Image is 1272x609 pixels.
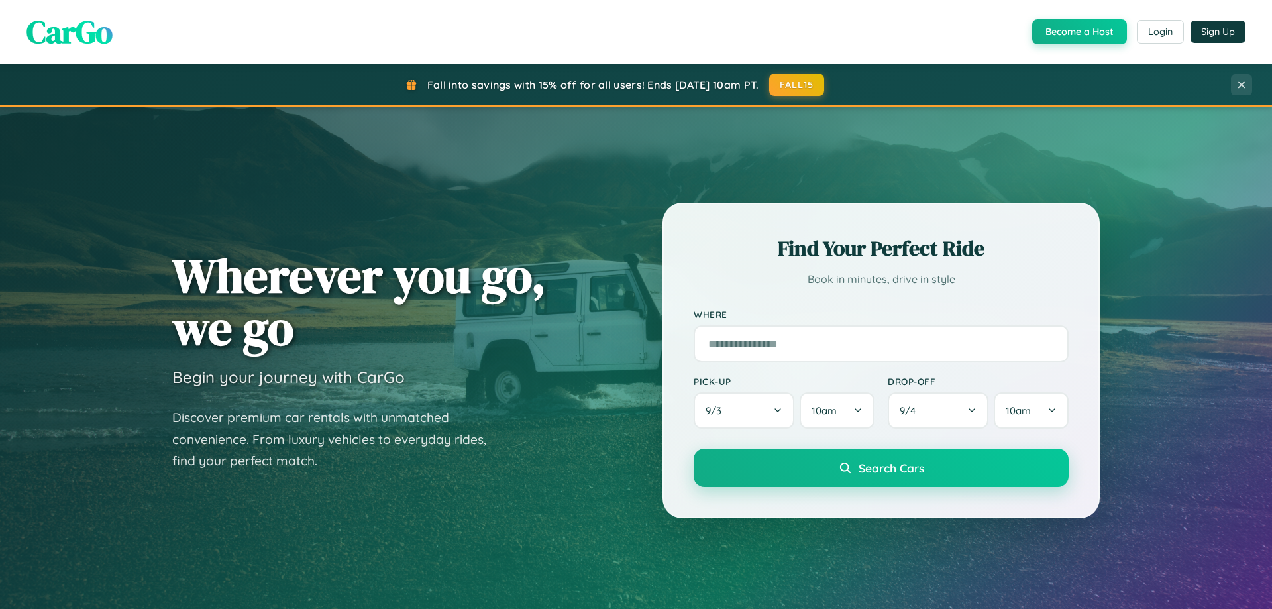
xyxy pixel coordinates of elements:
[888,392,988,429] button: 9/4
[900,404,922,417] span: 9 / 4
[172,249,546,354] h1: Wherever you go, we go
[1137,20,1184,44] button: Login
[694,449,1069,487] button: Search Cars
[26,10,113,54] span: CarGo
[888,376,1069,387] label: Drop-off
[694,234,1069,263] h2: Find Your Perfect Ride
[800,392,874,429] button: 10am
[706,404,728,417] span: 9 / 3
[172,367,405,387] h3: Begin your journey with CarGo
[859,461,924,475] span: Search Cars
[1006,404,1031,417] span: 10am
[694,376,874,387] label: Pick-up
[694,270,1069,289] p: Book in minutes, drive in style
[1191,21,1245,43] button: Sign Up
[694,392,794,429] button: 9/3
[769,74,825,96] button: FALL15
[994,392,1069,429] button: 10am
[1032,19,1127,44] button: Become a Host
[812,404,837,417] span: 10am
[694,309,1069,320] label: Where
[172,407,503,472] p: Discover premium car rentals with unmatched convenience. From luxury vehicles to everyday rides, ...
[427,78,759,91] span: Fall into savings with 15% off for all users! Ends [DATE] 10am PT.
